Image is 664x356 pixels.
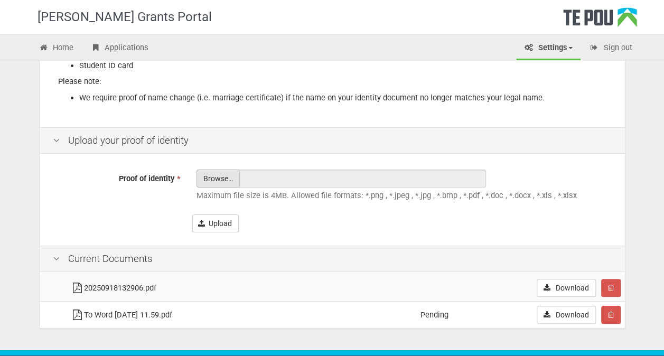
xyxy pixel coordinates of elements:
[31,37,82,60] a: Home
[66,275,416,302] td: 20250918132906.pdf
[537,279,596,297] a: Download
[537,306,596,324] a: Download
[416,302,532,329] td: Pending
[516,37,581,60] a: Settings
[563,7,637,34] div: Te Pou Logo
[66,302,416,329] td: To Word [DATE] 11.59.pdf
[40,246,625,273] div: Current Documents
[119,174,174,183] span: Proof of identity
[82,37,156,60] a: Applications
[79,92,606,104] li: We require proof of name change (i.e. marriage certificate) if the name on your identity document...
[58,76,606,87] p: Please note:
[79,60,606,71] li: Student ID card
[582,37,640,60] a: Sign out
[40,127,625,154] div: Upload your proof of identity
[197,190,612,201] p: Maximum file size is 4MB. Allowed file formats: *.png , *.jpeg , *.jpg , *.bmp , *.pdf , *.doc , ...
[197,170,240,188] span: Browse…
[192,214,239,232] button: Upload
